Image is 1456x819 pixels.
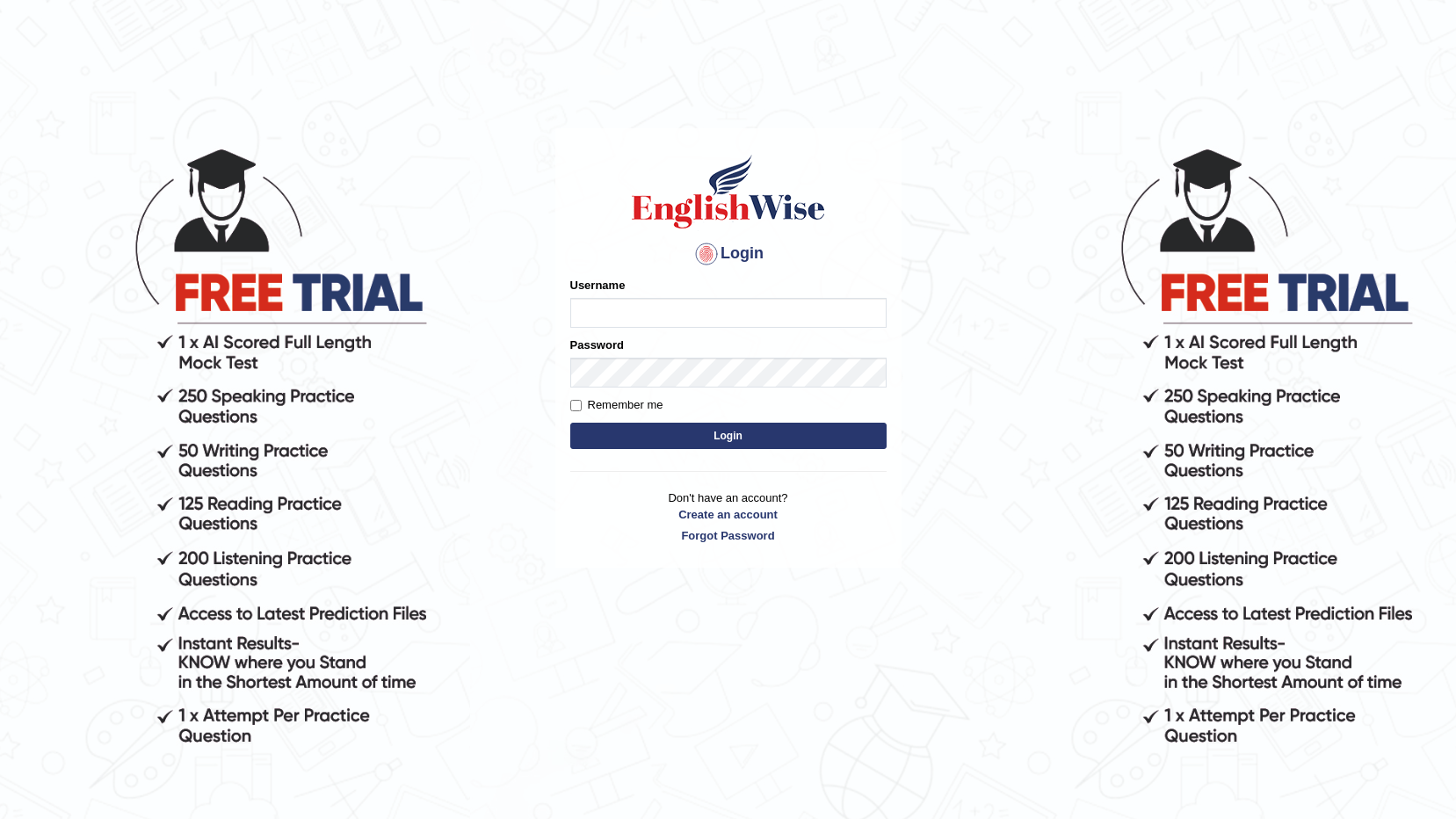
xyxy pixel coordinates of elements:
[570,277,626,294] label: Username
[570,396,663,414] label: Remember me
[570,423,887,449] button: Login
[570,489,887,544] p: Don't have an account?
[570,527,887,544] a: Forgot Password
[628,152,829,231] img: Logo of English Wise sign in for intelligent practice with AI
[570,240,887,268] h4: Login
[570,506,887,523] a: Create an account
[570,337,624,353] label: Password
[570,400,582,411] input: Remember me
